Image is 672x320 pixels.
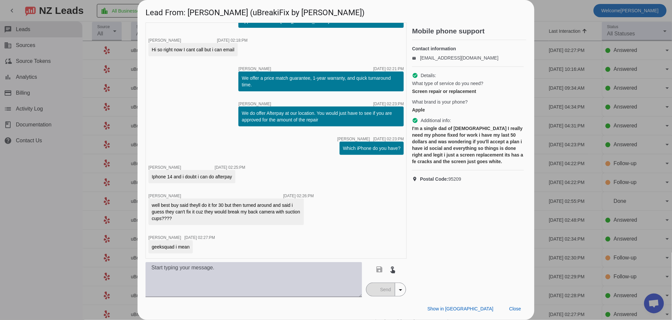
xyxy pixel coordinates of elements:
span: 95209 [420,176,461,182]
span: Close [509,306,521,311]
strong: Postal Code: [420,176,448,182]
span: [PERSON_NAME] [148,235,181,240]
div: Screen repair or replacement [412,88,524,95]
div: Iphone 14 and i doubt i can do afterpay [152,173,232,180]
button: Close [504,303,526,315]
div: [DATE] 02:18:PM [217,38,247,42]
div: [DATE] 02:21:PM [373,67,404,71]
span: [PERSON_NAME] [148,38,181,43]
div: Apple [412,107,524,113]
div: [DATE] 02:27:PM [185,236,215,240]
mat-icon: arrow_drop_down [397,286,404,294]
span: [PERSON_NAME] [148,165,181,170]
span: [PERSON_NAME] [238,67,271,71]
div: [DATE] 02:23:PM [373,137,404,141]
div: [DATE] 02:23:PM [373,102,404,106]
div: We offer a price match guarantee, 1-year warranty, and quick turnaround time.​ [242,75,400,88]
span: Additional info: [421,117,451,124]
mat-icon: location_on [412,176,420,182]
span: What type of service do you need? [412,80,483,87]
h4: Contact information [412,45,524,52]
span: Details: [421,72,436,79]
span: [PERSON_NAME] [238,102,271,106]
span: [PERSON_NAME] [148,194,181,198]
mat-icon: check_circle [412,72,418,78]
h2: Mobile phone support [412,28,526,34]
button: Show in [GEOGRAPHIC_DATA] [422,303,499,315]
div: Which iPhone do you have? [343,145,400,152]
div: [DATE] 02:25:PM [215,165,245,169]
span: Show in [GEOGRAPHIC_DATA] [428,306,493,311]
div: We do offer Afterpay at our location. You would just have to see if you are approved for the amou... [242,110,400,123]
span: What brand is your phone? [412,99,468,105]
div: [DATE] 02:26:PM [283,194,314,198]
span: [PERSON_NAME] [337,137,370,141]
div: well best buy said theyll do it for 30 but then turned around and said i guess they can't fix it ... [152,202,301,222]
div: I'm a single dad of [DEMOGRAPHIC_DATA] I really need my phone fixed for work i have my last 50 do... [412,125,524,165]
div: Hi so right now I cant call but i can email [152,46,234,53]
a: [EMAIL_ADDRESS][DOMAIN_NAME] [420,55,498,61]
mat-icon: email [412,56,420,60]
mat-icon: touch_app [389,265,397,273]
div: geeksquad i mean [152,244,189,250]
mat-icon: check_circle [412,117,418,123]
